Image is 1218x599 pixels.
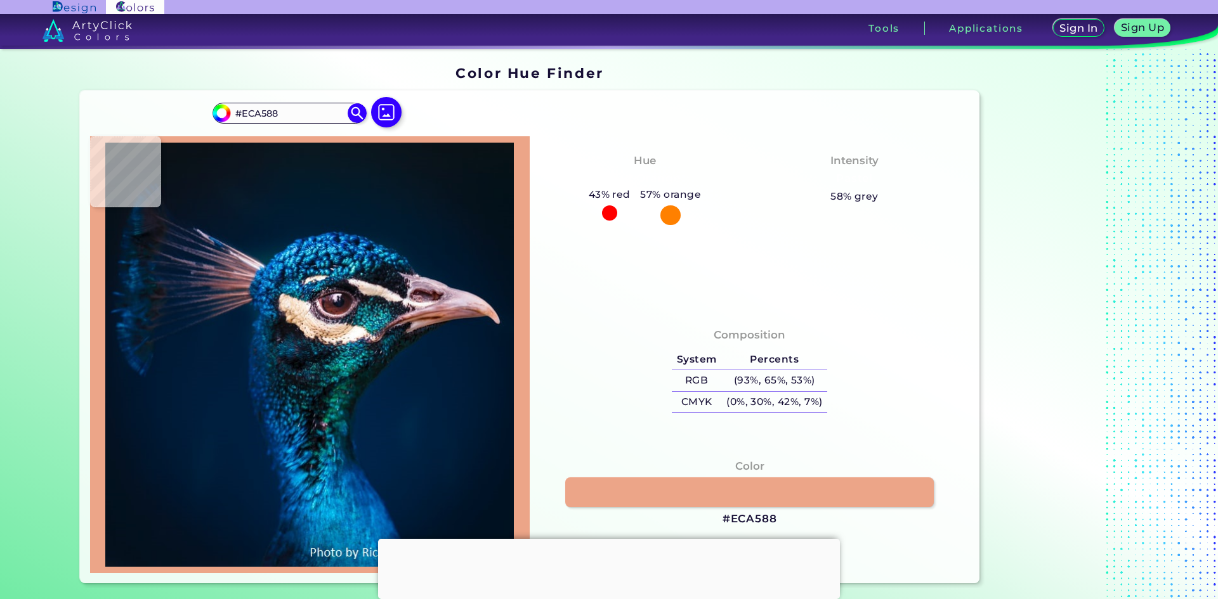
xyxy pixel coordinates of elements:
[721,392,827,413] h5: (0%, 30%, 42%, 7%)
[636,186,706,203] h5: 57% orange
[230,105,348,122] input: type color..
[672,370,721,391] h5: RGB
[723,512,777,527] h3: #ECA588
[949,23,1023,33] h3: Applications
[721,370,827,391] h5: (93%, 65%, 53%)
[634,151,656,170] h4: Hue
[584,186,636,203] h5: 43% red
[96,143,523,567] img: img_pavlin.jpg
[604,171,686,186] h3: Red-Orange
[721,349,827,370] h5: Percents
[1055,20,1102,36] a: Sign In
[985,61,1143,588] iframe: Advertisement
[672,349,721,370] h5: System
[455,63,603,82] h1: Color Hue Finder
[830,188,879,205] h5: 58% grey
[1117,20,1167,36] a: Sign Up
[830,151,879,170] h4: Intensity
[1123,23,1162,32] h5: Sign Up
[868,23,900,33] h3: Tools
[43,19,132,42] img: logo_artyclick_colors_white.svg
[1061,23,1096,33] h5: Sign In
[672,392,721,413] h5: CMYK
[714,326,785,344] h4: Composition
[53,1,95,13] img: ArtyClick Design logo
[348,103,367,122] img: icon search
[831,171,879,186] h3: Pastel
[735,457,764,475] h4: Color
[378,539,840,596] iframe: Advertisement
[371,97,402,127] img: icon picture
